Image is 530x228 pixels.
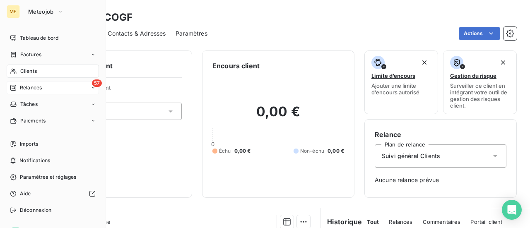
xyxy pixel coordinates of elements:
span: Propriétés Client [67,84,182,96]
span: Échu [219,147,231,155]
span: Tout [367,218,379,225]
button: Actions [459,27,500,40]
span: Suivi général Clients [382,152,440,160]
span: Clients [20,67,37,75]
span: Limite d’encours [371,72,415,79]
a: Paiements [7,114,99,127]
span: Ajouter une limite d’encours autorisé [371,82,431,96]
div: Open Intercom Messenger [502,200,522,220]
h6: Historique [320,217,362,227]
a: Tâches [7,98,99,111]
span: Gestion du risque [450,72,496,79]
span: Meteojob [28,8,54,15]
a: 57Relances [7,81,99,94]
span: 57 [92,79,102,87]
span: Factures [20,51,41,58]
span: Déconnexion [20,206,52,214]
a: Imports [7,137,99,151]
a: Factures [7,48,99,61]
span: Contacts & Adresses [108,29,166,38]
span: Notifications [19,157,50,164]
span: Aucune relance prévue [375,176,506,184]
a: Clients [7,65,99,78]
h6: Relance [375,130,506,139]
a: Aide [7,187,99,200]
span: Tâches [20,101,38,108]
span: Relances [20,84,42,91]
span: Non-échu [300,147,324,155]
span: Portail client [470,218,502,225]
a: Paramètres et réglages [7,170,99,184]
span: Paramètres et réglages [20,173,76,181]
button: Gestion du risqueSurveiller ce client en intégrant votre outil de gestion des risques client. [443,50,517,114]
span: Imports [20,140,38,148]
h2: 0,00 € [212,103,344,128]
button: Limite d’encoursAjouter une limite d’encours autorisé [364,50,438,114]
span: Aide [20,190,31,197]
h6: Informations client [50,61,182,71]
span: Surveiller ce client en intégrant votre outil de gestion des risques client. [450,82,510,109]
span: Paiements [20,117,46,125]
span: Relances [389,218,412,225]
span: 0,00 € [234,147,251,155]
span: 0 [211,141,214,147]
a: Tableau de bord [7,31,99,45]
span: Tableau de bord [20,34,58,42]
span: Commentaires [423,218,461,225]
div: ME [7,5,20,18]
span: Paramètres [176,29,207,38]
span: 0,00 € [328,147,344,155]
h6: Encours client [212,61,260,71]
